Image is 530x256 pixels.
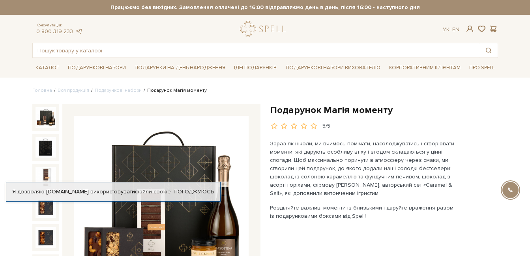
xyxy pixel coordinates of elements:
img: Подарунок Магія моменту [36,227,56,248]
a: Головна [32,87,52,93]
button: Пошук товару у каталозі [479,43,498,58]
a: Корпоративним клієнтам [386,61,464,74]
li: Подарунок Магія моменту [142,87,207,94]
a: Подарункові набори [95,87,142,93]
a: telegram [75,28,83,35]
a: Ідеї подарунків [231,62,280,74]
a: Каталог [32,62,62,74]
h1: Подарунок Магія моменту [270,104,498,116]
a: Подарунки на День народження [131,62,228,74]
a: En [452,26,459,33]
input: Пошук товару у каталозі [33,43,479,58]
a: 0 800 319 233 [36,28,73,35]
a: logo [240,21,289,37]
img: Подарунок Магія моменту [36,107,56,128]
span: Консультація: [36,23,83,28]
p: Розділяйте важливі моменти із близькими і даруйте враження разом із подарунковими боксами від Spell! [270,204,455,220]
a: Подарункові набори [65,62,129,74]
div: 5/5 [322,122,330,130]
img: Подарунок Магія моменту [36,197,56,218]
span: | [449,26,451,33]
img: Подарунок Магія моменту [36,167,56,187]
p: Зараз як ніколи, ми вчимось помічати, насолоджуватись і створювати моменти, які дарують особливу ... [270,139,455,197]
img: Подарунок Магія моменту [36,137,56,158]
a: Погоджуюсь [174,188,214,195]
a: файли cookie [135,188,171,195]
a: Подарункові набори вихователю [283,61,384,74]
div: Я дозволяю [DOMAIN_NAME] використовувати [6,188,220,195]
strong: Працюємо без вихідних. Замовлення оплачені до 16:00 відправляємо день в день, після 16:00 - насту... [32,4,498,11]
div: Ук [443,26,459,33]
a: Про Spell [466,62,498,74]
a: Вся продукція [58,87,89,93]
